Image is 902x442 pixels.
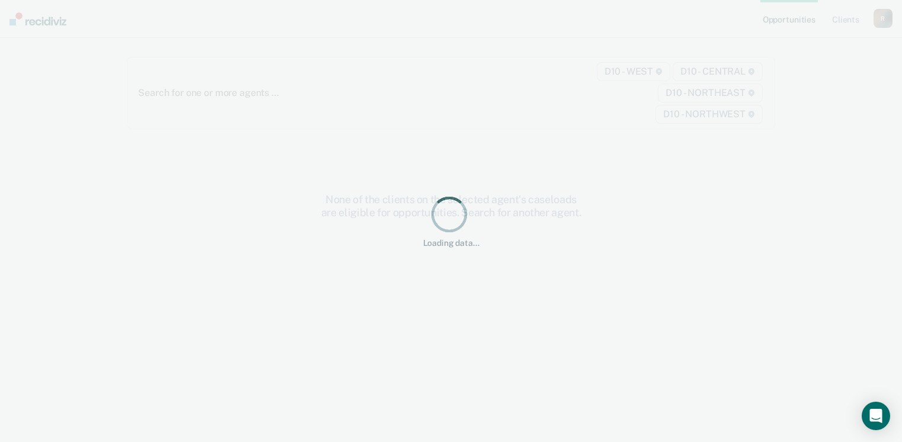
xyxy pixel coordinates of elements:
div: None of the clients on the selected agent's caseloads are eligible for opportunities. Search for ... [261,193,641,219]
span: D10 - WEST [597,62,670,81]
span: D10 - CENTRAL [673,62,763,81]
div: Open Intercom Messenger [862,402,890,430]
button: R [874,9,893,28]
span: D10 - NORTHEAST [658,84,762,103]
img: Recidiviz [9,12,66,25]
span: D10 - NORTHWEST [655,105,762,124]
